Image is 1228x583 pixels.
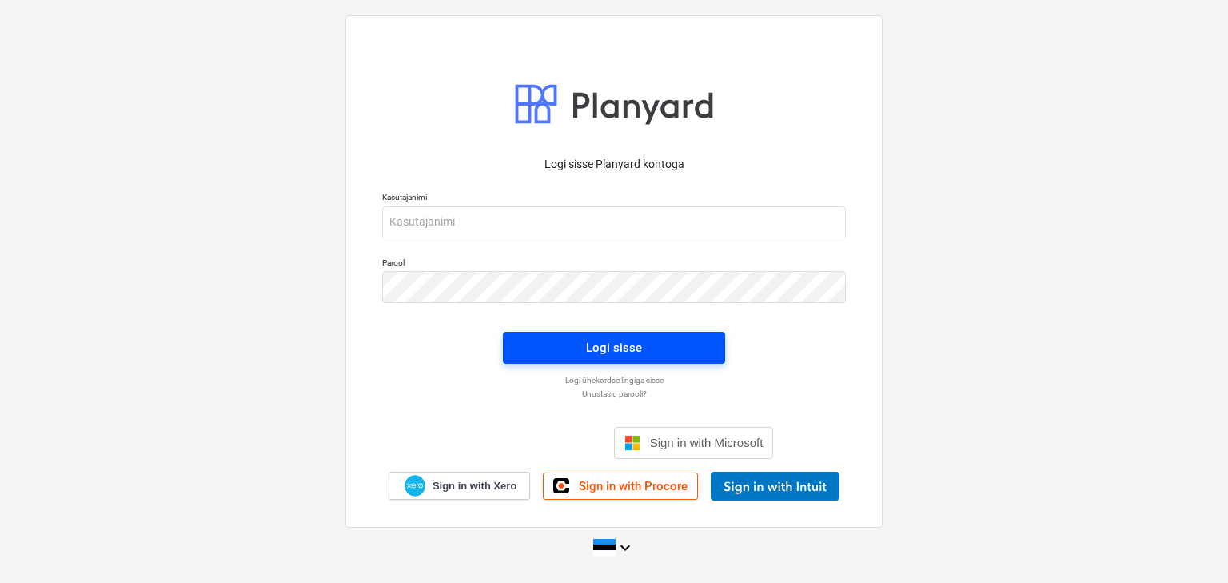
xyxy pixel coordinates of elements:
a: Sign in with Procore [543,473,698,500]
input: Kasutajanimi [382,206,846,238]
p: Parool [382,258,846,271]
button: Logi sisse [503,332,725,364]
img: Xero logo [405,475,425,497]
p: Logi sisse Planyard kontoga [382,156,846,173]
span: Sign in with Xero [433,479,516,493]
span: Sign in with Procore [579,479,688,493]
a: Logi ühekordse lingiga sisse [374,375,854,385]
a: Unustasid parooli? [374,389,854,399]
span: Sign in with Microsoft [650,436,764,449]
i: keyboard_arrow_down [616,538,635,557]
a: Sign in with Xero [389,472,531,500]
p: Kasutajanimi [382,192,846,206]
div: Logi sisse [586,337,642,358]
iframe: Sign in with Google Button [447,425,609,461]
img: Microsoft logo [624,435,640,451]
